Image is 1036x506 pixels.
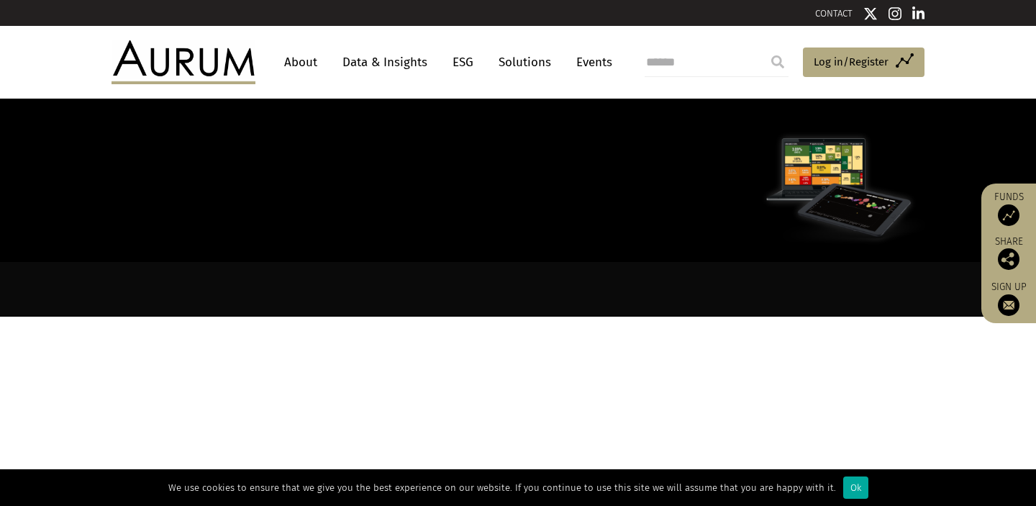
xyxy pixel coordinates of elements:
[569,49,612,76] a: Events
[863,6,878,21] img: Twitter icon
[889,6,901,21] img: Instagram icon
[998,204,1019,226] img: Access Funds
[445,49,481,76] a: ESG
[814,53,889,71] span: Log in/Register
[912,6,925,21] img: Linkedin icon
[277,49,324,76] a: About
[803,48,924,78] a: Log in/Register
[491,49,558,76] a: Solutions
[989,191,1029,226] a: Funds
[989,281,1029,316] a: Sign up
[112,40,255,83] img: Aurum
[843,476,868,499] div: Ok
[815,8,853,19] a: CONTACT
[998,248,1019,270] img: Share this post
[763,48,792,76] input: Submit
[998,294,1019,316] img: Sign up to our newsletter
[335,49,435,76] a: Data & Insights
[989,237,1029,270] div: Share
